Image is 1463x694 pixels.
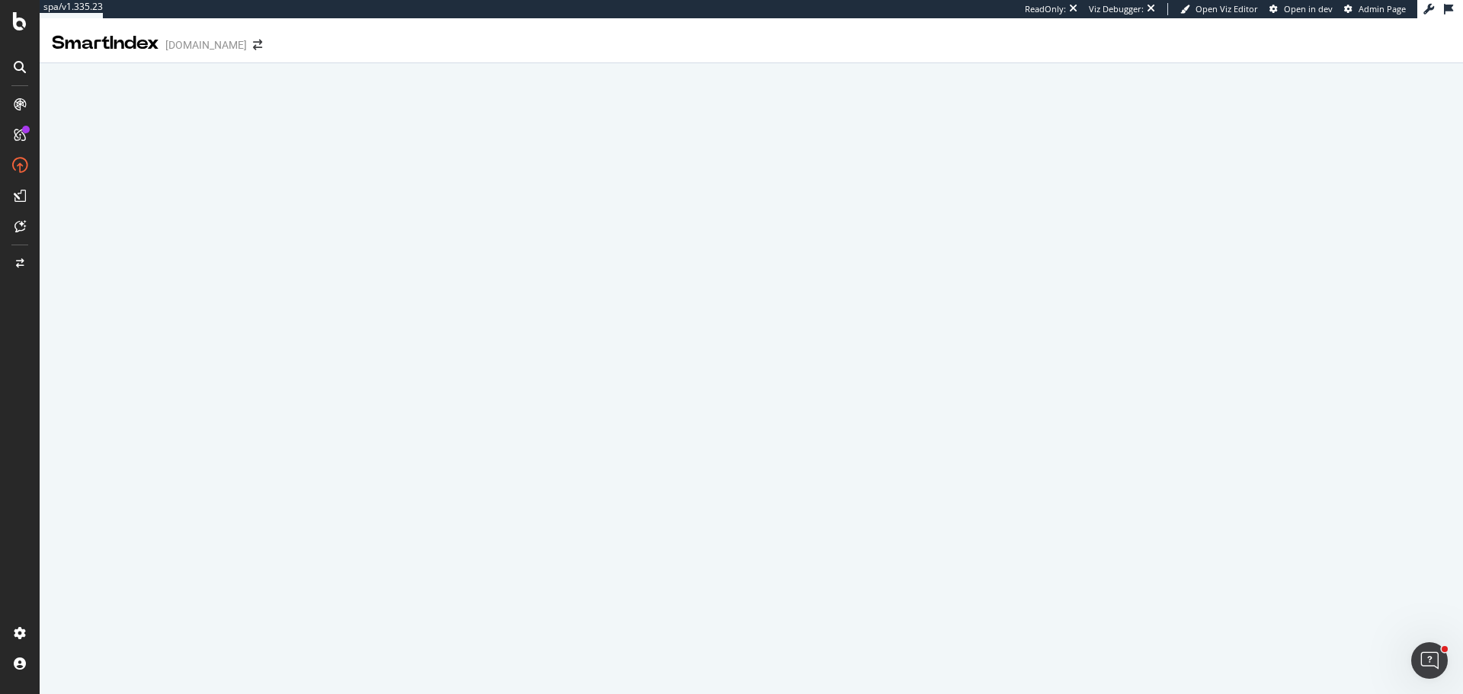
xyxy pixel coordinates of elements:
[1411,642,1448,679] iframe: Intercom live chat
[1344,3,1406,15] a: Admin Page
[52,30,159,56] div: SmartIndex
[1089,3,1144,15] div: Viz Debugger:
[1269,3,1333,15] a: Open in dev
[1196,3,1258,14] span: Open Viz Editor
[1180,3,1258,15] a: Open Viz Editor
[1359,3,1406,14] span: Admin Page
[1025,3,1066,15] div: ReadOnly:
[1284,3,1333,14] span: Open in dev
[165,37,247,53] div: [DOMAIN_NAME]
[253,40,262,50] div: arrow-right-arrow-left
